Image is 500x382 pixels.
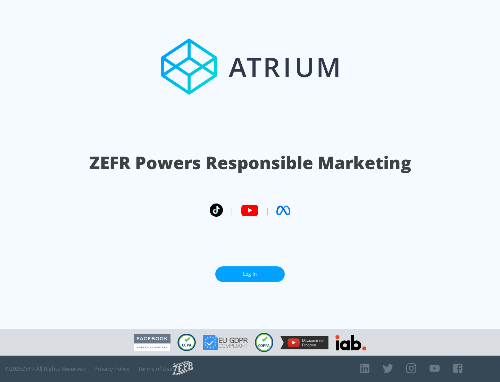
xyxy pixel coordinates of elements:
span: © 2025 ZEFR All Rights Reserved [5,365,86,372]
img: COPPA Compliant [255,333,273,352]
img: YouTube Measurement Program [280,336,328,349]
img: GDPR Compliant [203,335,248,350]
span: | [230,205,234,216]
span: | [265,205,269,216]
img: IAB [335,335,366,350]
a: Log In [215,266,285,282]
a: Privacy Policy [94,365,130,372]
a: Terms of Use [138,365,173,372]
h1: ZEFR Powers Responsible Marketing [89,151,411,175]
img: CCPA Compliant [177,334,196,351]
img: Facebook Marketing Partner [134,334,170,351]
